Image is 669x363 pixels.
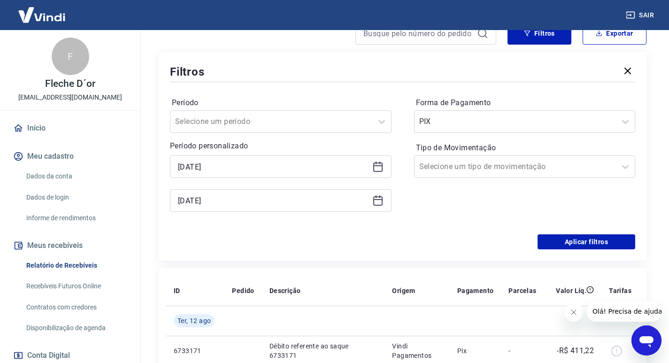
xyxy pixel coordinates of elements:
[177,316,211,325] span: Ter, 12 ago
[178,160,369,174] input: Data inicial
[557,345,594,356] p: -R$ 411,22
[45,79,95,89] p: Fleche D´or
[170,64,205,79] h5: Filtros
[457,286,494,295] p: Pagamento
[174,286,180,295] p: ID
[457,346,494,355] p: Pix
[11,146,129,167] button: Meu cadastro
[583,22,646,45] button: Exportar
[392,341,442,360] p: Vindi Pagamentos
[392,286,415,295] p: Origem
[508,286,536,295] p: Parcelas
[269,341,377,360] p: Débito referente ao saque 6733171
[508,346,536,355] p: -
[23,277,129,296] a: Recebíveis Futuros Online
[416,97,634,108] label: Forma de Pagamento
[269,286,301,295] p: Descrição
[23,298,129,317] a: Contratos com credores
[624,7,658,24] button: Sair
[363,26,473,40] input: Busque pelo número do pedido
[174,346,217,355] p: 6733171
[416,142,634,154] label: Tipo de Movimentação
[11,118,129,139] a: Início
[631,325,661,355] iframe: Botão para abrir a janela de mensagens
[23,167,129,186] a: Dados da conta
[508,22,571,45] button: Filtros
[232,286,254,295] p: Pedido
[52,38,89,75] div: F
[170,140,392,152] p: Período personalizado
[23,318,129,338] a: Disponibilização de agenda
[172,97,390,108] label: Período
[11,235,129,256] button: Meus recebíveis
[178,193,369,208] input: Data final
[587,301,661,322] iframe: Mensagem da empresa
[538,234,635,249] button: Aplicar filtros
[609,286,631,295] p: Tarifas
[556,286,586,295] p: Valor Líq.
[18,93,122,102] p: [EMAIL_ADDRESS][DOMAIN_NAME]
[564,303,583,322] iframe: Fechar mensagem
[6,7,79,14] span: Olá! Precisa de ajuda?
[23,209,129,228] a: Informe de rendimentos
[23,188,129,207] a: Dados de login
[23,256,129,275] a: Relatório de Recebíveis
[11,0,72,29] img: Vindi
